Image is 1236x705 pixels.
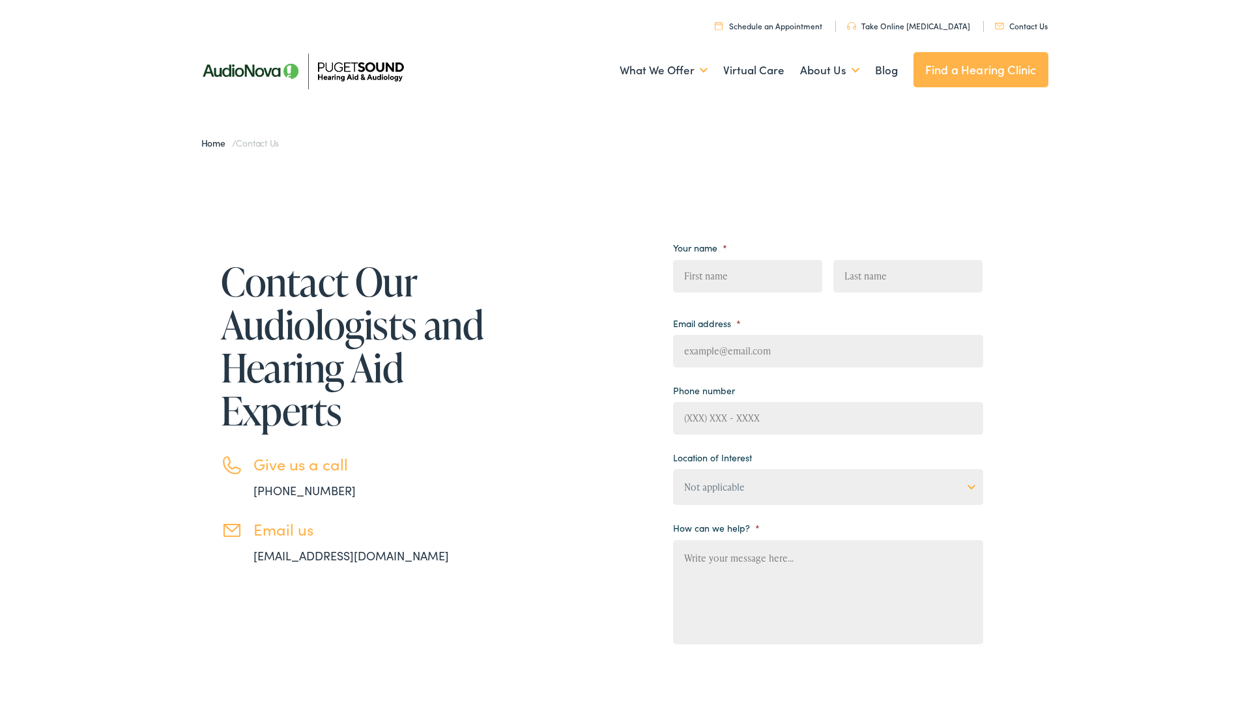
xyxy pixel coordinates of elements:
img: utility icon [715,22,723,30]
h3: Email us [253,520,488,539]
img: utility icon [995,23,1004,29]
h1: Contact Our Audiologists and Hearing Aid Experts [221,260,488,432]
a: [PHONE_NUMBER] [253,482,356,498]
a: Take Online [MEDICAL_DATA] [847,20,970,31]
img: utility icon [847,22,856,30]
a: Contact Us [995,20,1048,31]
input: Last name [833,260,983,293]
label: Phone number [673,384,735,396]
input: First name [673,260,822,293]
span: / [201,136,280,149]
a: Home [201,136,232,149]
input: example@email.com [673,335,983,367]
label: Your name [673,242,727,253]
a: About Us [800,46,859,94]
a: Schedule an Appointment [715,20,822,31]
label: Location of Interest [673,452,752,463]
a: Virtual Care [723,46,784,94]
a: What We Offer [620,46,708,94]
a: [EMAIL_ADDRESS][DOMAIN_NAME] [253,547,449,564]
a: Find a Hearing Clinic [913,52,1048,87]
h3: Give us a call [253,455,488,474]
a: Blog [875,46,898,94]
input: (XXX) XXX - XXXX [673,402,983,435]
span: Contact Us [236,136,279,149]
label: How can we help? [673,522,760,534]
label: Email address [673,317,741,329]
